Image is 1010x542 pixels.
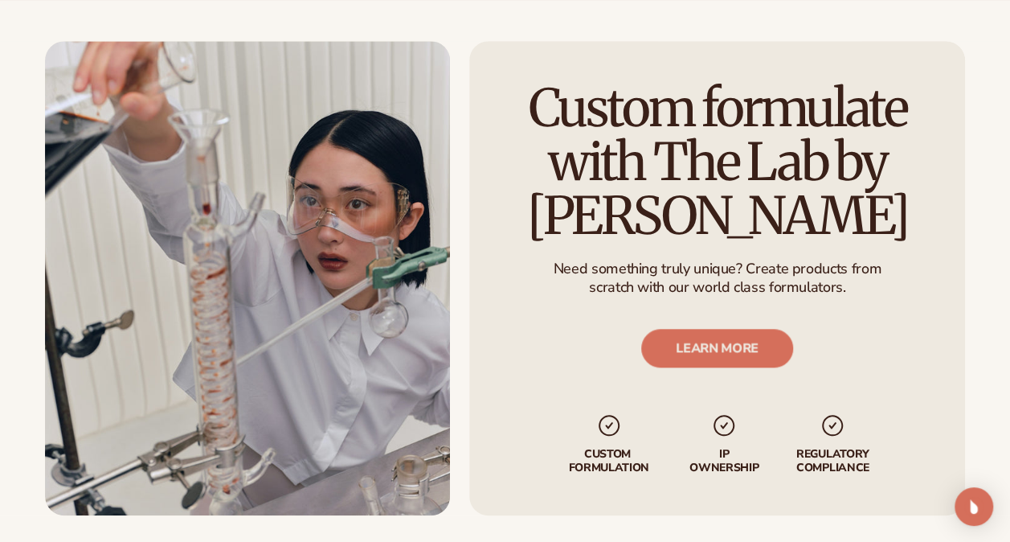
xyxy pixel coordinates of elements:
p: IP Ownership [683,449,765,476]
h2: Custom formulate with The Lab by [PERSON_NAME] [493,81,941,244]
p: regulatory compliance [789,449,876,476]
p: scratch with our world class formulators. [553,278,881,297]
p: Need something truly unique? Create products from [553,260,881,278]
a: LEARN MORE [641,330,793,368]
img: checkmark_svg [711,413,737,439]
img: Female scientist in chemistry lab. [45,41,450,515]
div: Open Intercom Messenger [955,487,993,526]
img: checkmark_svg [820,413,845,439]
p: Custom formulation [558,449,659,476]
img: checkmark_svg [595,413,621,439]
